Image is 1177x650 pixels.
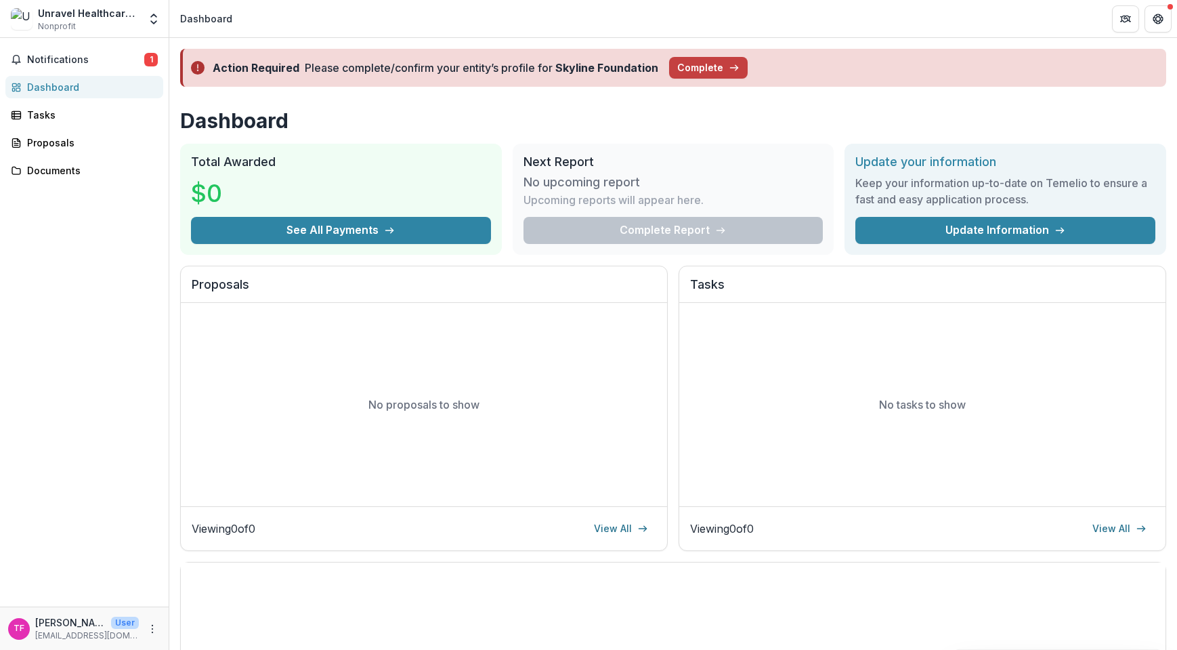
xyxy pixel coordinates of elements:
[855,175,1155,207] h3: Keep your information up-to-date on Temelio to ensure a fast and easy application process.
[523,175,640,190] h3: No upcoming report
[191,175,293,211] h3: $0
[690,277,1155,303] h2: Tasks
[175,9,238,28] nav: breadcrumb
[523,192,704,208] p: Upcoming reports will appear here.
[586,518,656,540] a: View All
[1112,5,1139,33] button: Partners
[180,108,1166,133] h1: Dashboard
[180,12,232,26] div: Dashboard
[144,5,163,33] button: Open entity switcher
[690,521,754,537] p: Viewing 0 of 0
[192,521,255,537] p: Viewing 0 of 0
[5,131,163,154] a: Proposals
[14,624,24,633] div: Tyler Fox
[38,6,139,20] div: Unravel Healthcare Alliance
[191,217,491,244] button: See All Payments
[27,54,144,66] span: Notifications
[879,397,966,413] p: No tasks to show
[523,155,823,169] h2: Next Report
[144,621,160,637] button: More
[1144,5,1172,33] button: Get Help
[5,49,163,70] button: Notifications1
[368,397,479,413] p: No proposals to show
[27,80,152,94] div: Dashboard
[555,61,658,75] strong: Skyline Foundation
[35,615,106,630] p: [PERSON_NAME]
[144,53,158,66] span: 1
[213,60,299,76] div: Action Required
[192,277,656,303] h2: Proposals
[27,163,152,178] div: Documents
[669,57,748,79] button: Complete
[27,108,152,122] div: Tasks
[111,617,139,629] p: User
[5,159,163,182] a: Documents
[855,217,1155,244] a: Update Information
[855,155,1155,169] h2: Update your information
[191,155,491,169] h2: Total Awarded
[27,136,152,150] div: Proposals
[1084,518,1155,540] a: View All
[305,60,658,76] div: Please complete/confirm your entity’s profile for
[35,630,139,642] p: [EMAIL_ADDRESS][DOMAIN_NAME]
[11,8,33,30] img: Unravel Healthcare Alliance
[38,20,76,33] span: Nonprofit
[5,76,163,98] a: Dashboard
[5,104,163,126] a: Tasks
